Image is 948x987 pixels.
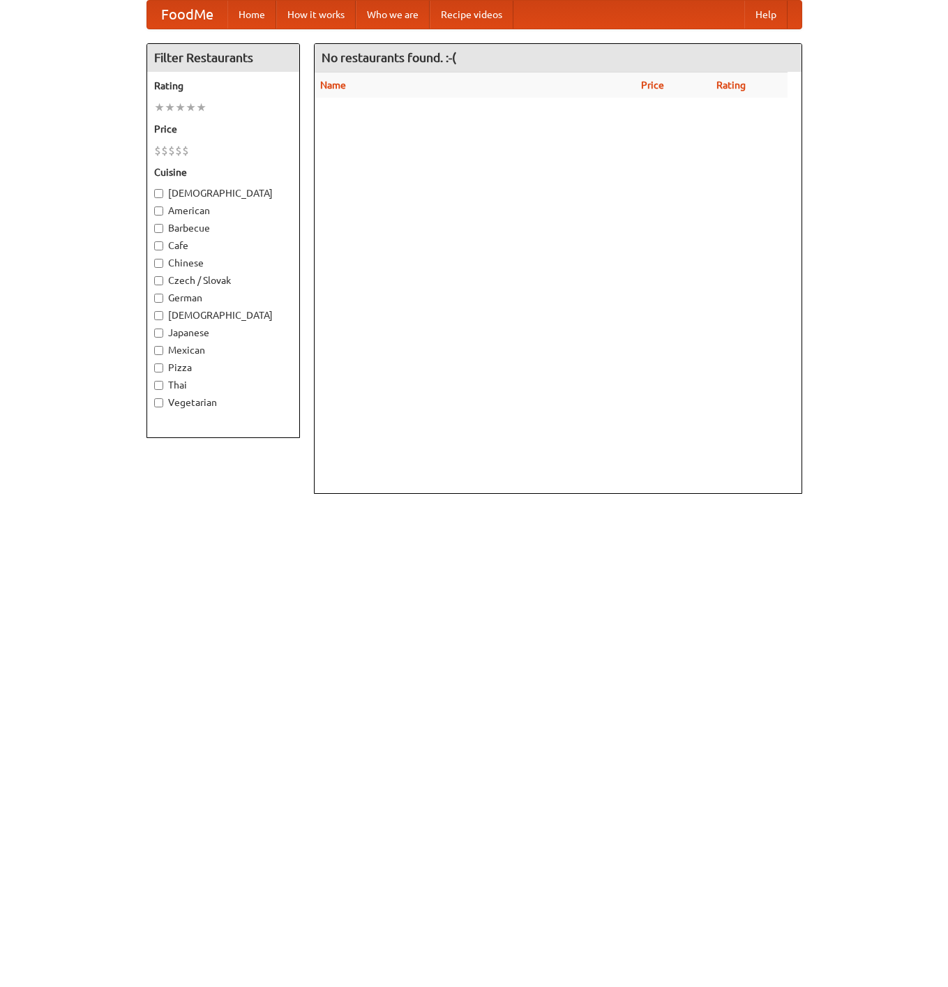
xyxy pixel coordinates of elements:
[154,395,292,409] label: Vegetarian
[147,1,227,29] a: FoodMe
[154,294,163,303] input: German
[154,122,292,136] h5: Price
[322,51,456,64] ng-pluralize: No restaurants found. :-(
[154,311,163,320] input: [DEMOGRAPHIC_DATA]
[161,143,168,158] li: $
[154,189,163,198] input: [DEMOGRAPHIC_DATA]
[196,100,206,115] li: ★
[154,378,292,392] label: Thai
[182,143,189,158] li: $
[356,1,430,29] a: Who we are
[320,80,346,91] a: Name
[154,143,161,158] li: $
[154,259,163,268] input: Chinese
[154,363,163,372] input: Pizza
[744,1,788,29] a: Help
[154,326,292,340] label: Japanese
[154,186,292,200] label: [DEMOGRAPHIC_DATA]
[154,221,292,235] label: Barbecue
[154,361,292,375] label: Pizza
[154,204,292,218] label: American
[175,100,186,115] li: ★
[276,1,356,29] a: How it works
[154,239,292,253] label: Cafe
[154,329,163,338] input: Japanese
[154,165,292,179] h5: Cuisine
[154,100,165,115] li: ★
[165,100,175,115] li: ★
[716,80,746,91] a: Rating
[227,1,276,29] a: Home
[154,224,163,233] input: Barbecue
[186,100,196,115] li: ★
[154,273,292,287] label: Czech / Slovak
[154,206,163,216] input: American
[154,381,163,390] input: Thai
[154,291,292,305] label: German
[154,276,163,285] input: Czech / Slovak
[154,241,163,250] input: Cafe
[168,143,175,158] li: $
[154,79,292,93] h5: Rating
[175,143,182,158] li: $
[641,80,664,91] a: Price
[154,346,163,355] input: Mexican
[147,44,299,72] h4: Filter Restaurants
[154,256,292,270] label: Chinese
[154,343,292,357] label: Mexican
[154,398,163,407] input: Vegetarian
[430,1,513,29] a: Recipe videos
[154,308,292,322] label: [DEMOGRAPHIC_DATA]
